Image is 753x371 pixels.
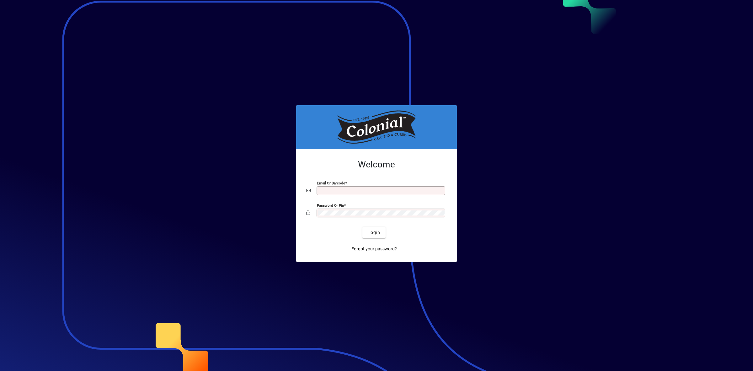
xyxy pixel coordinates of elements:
[367,229,380,236] span: Login
[351,246,397,252] span: Forgot your password?
[306,159,447,170] h2: Welcome
[349,243,399,254] a: Forgot your password?
[317,203,344,208] mat-label: Password or Pin
[362,227,385,238] button: Login
[317,181,345,185] mat-label: Email or Barcode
